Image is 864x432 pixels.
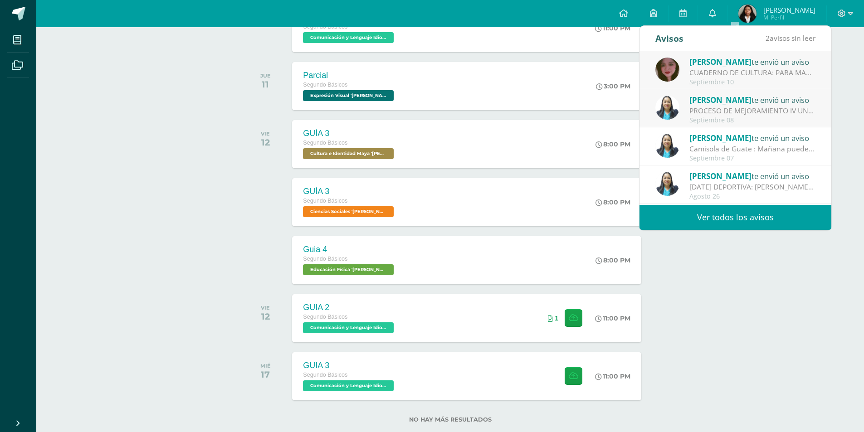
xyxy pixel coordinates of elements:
span: [PERSON_NAME] [763,5,815,15]
a: Ver todos los avisos [639,205,831,230]
div: 12 [261,311,270,322]
div: MIÉ [260,363,271,369]
div: Parcial [303,71,396,80]
div: MAÑANA DEPORTIVA: Nivel Básico y Diversificado Los esperamos mañana en nuestra mañana deportiva "... [689,182,815,192]
div: 8:00 PM [596,198,630,206]
span: avisos sin leer [766,33,815,43]
div: GUIA 2 [303,303,396,312]
div: te envió un aviso [689,132,815,144]
img: 49168807a2b8cca0ef2119beca2bd5ad.png [655,134,679,158]
div: 11:00 PM [595,314,630,322]
span: [PERSON_NAME] [689,57,752,67]
span: [PERSON_NAME] [689,171,752,181]
span: Comunicación y Lenguaje Idioma Extranjero 'Miguel Angel ' [303,380,394,391]
img: 49168807a2b8cca0ef2119beca2bd5ad.png [655,96,679,120]
span: Cultura e Identidad Maya 'Miguel Angel ' [303,148,394,159]
div: Camisola de Guate : Mañana pueden llegar con la playera de la selección siempre aportando su cola... [689,144,815,154]
div: Septiembre 10 [689,78,815,86]
span: Segundo Básicos [303,140,347,146]
span: 1 [555,315,558,322]
div: Septiembre 07 [689,155,815,162]
div: 8:00 PM [596,140,630,148]
div: GUÍA 3 [303,187,396,196]
div: CUADERNO DE CULTURA: PARA MAÑANA TRAER EL CUADERNO DE CULTURA AL DÍA. YA QUE HOY NO DIO TIEMPO DE... [689,68,815,78]
div: te envió un aviso [689,94,815,106]
span: Segundo Básicos [303,372,347,378]
span: Ciencias Sociales 'Miguel Angel ' [303,206,394,217]
div: 17 [260,369,271,380]
div: Archivos entregados [548,315,558,322]
div: GUÍA 3 [303,129,396,138]
span: Comunicación y Lenguaje Idioma Extranjero 'Miguel Angel ' [303,32,394,43]
label: No hay más resultados [245,416,655,423]
div: 3:00 PM [596,82,630,90]
div: Guia 4 [303,245,396,254]
span: 2 [766,33,770,43]
div: 11 [260,79,271,90]
span: Segundo Básicos [303,198,347,204]
div: JUE [260,73,271,79]
div: Septiembre 08 [689,116,815,124]
div: 12 [261,137,270,148]
span: Educación Física 'Miguel Angel' [303,264,394,275]
div: Avisos [655,26,683,51]
span: Segundo Básicos [303,314,347,320]
span: [PERSON_NAME] [689,133,752,143]
span: Mi Perfil [763,14,815,21]
div: 8:00 PM [596,256,630,264]
div: PROCESO DE MEJORAMIENTO IV UNIDAD: Bendiciones a cada uno El día de hoy estará disponible el comp... [689,106,815,116]
div: Agosto 26 [689,193,815,200]
span: Segundo Básicos [303,82,347,88]
div: GUIA 3 [303,361,396,370]
div: te envió un aviso [689,170,815,182]
span: Segundo Básicos [303,256,347,262]
span: Expresión Visual 'Miguel Angel' [303,90,394,101]
div: 11:00 PM [595,372,630,380]
span: [PERSON_NAME] [689,95,752,105]
div: 11:00 PM [595,24,630,32]
img: 6e3dbe7b7e448b82fe6f7148018ab3f3.png [738,5,757,23]
div: VIE [261,131,270,137]
img: 49168807a2b8cca0ef2119beca2bd5ad.png [655,172,679,196]
div: VIE [261,305,270,311]
div: te envió un aviso [689,56,815,68]
span: Comunicación y Lenguaje Idioma Extranjero 'Miguel Angel ' [303,322,394,333]
img: 76ba8faa5d35b300633ec217a03f91ef.png [655,58,679,82]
